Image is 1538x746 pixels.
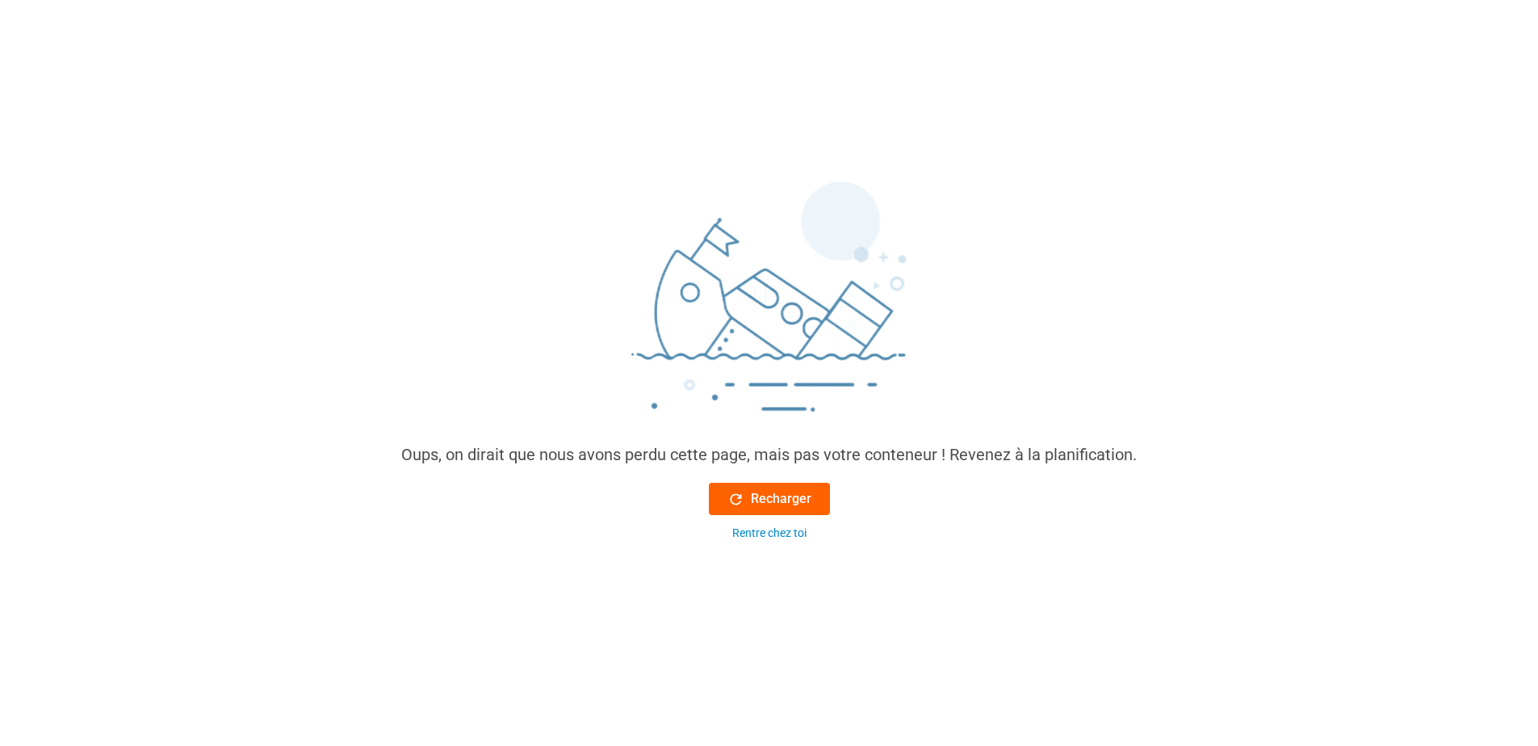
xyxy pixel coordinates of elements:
font: Recharger [751,489,811,509]
button: Rentre chez toi [709,525,830,542]
button: Recharger [709,483,830,515]
div: Rentre chez toi [732,525,807,542]
img: sinking_ship.png [527,174,1012,442]
div: Oups, on dirait que nous avons perdu cette page, mais pas votre conteneur ! Revenez à la planific... [401,442,1137,467]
